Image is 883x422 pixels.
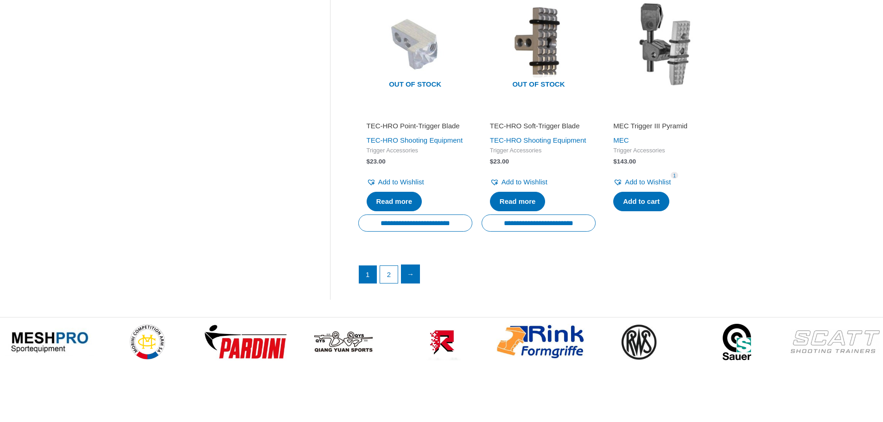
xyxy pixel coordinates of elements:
[490,121,587,131] h2: TEC-HRO Soft-Trigger Blade
[367,158,386,165] bdi: 23.00
[378,178,424,186] span: Add to Wishlist
[367,158,370,165] span: $
[365,75,465,96] span: Out of stock
[613,108,711,120] iframe: Customer reviews powered by Trustpilot
[490,158,509,165] bdi: 23.00
[613,121,711,134] a: MEC Trigger III Pyramid
[490,158,494,165] span: $
[613,158,617,165] span: $
[367,192,422,211] a: Read more about “TEC-HRO Point-Trigger Blade”
[490,108,587,120] iframe: Customer reviews powered by Trustpilot
[625,178,671,186] span: Add to Wishlist
[613,176,671,189] a: Add to Wishlist
[489,75,589,96] span: Out of stock
[367,176,424,189] a: Add to Wishlist
[613,121,711,131] h2: MEC Trigger III Pyramid
[380,266,398,283] a: Page 2
[490,176,547,189] a: Add to Wishlist
[490,192,546,211] a: Read more about “TEC-HRO Soft-Trigger Blade”
[613,147,711,155] span: Trigger Accessories
[671,172,678,179] span: 1
[490,136,586,144] a: TEC-HRO Shooting Equipment
[490,121,587,134] a: TEC-HRO Soft-Trigger Blade
[613,192,669,211] a: Add to cart: “MEC Trigger III Pyramid”
[367,121,464,134] a: TEC-HRO Point-Trigger Blade
[358,265,719,289] nav: Product Pagination
[613,136,629,144] a: MEC
[367,147,464,155] span: Trigger Accessories
[490,147,587,155] span: Trigger Accessories
[367,136,463,144] a: TEC-HRO Shooting Equipment
[367,121,464,131] h2: TEC-HRO Point-Trigger Blade
[401,265,420,283] a: →
[359,266,377,283] span: Page 1
[367,108,464,120] iframe: Customer reviews powered by Trustpilot
[613,158,636,165] bdi: 143.00
[502,178,547,186] span: Add to Wishlist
